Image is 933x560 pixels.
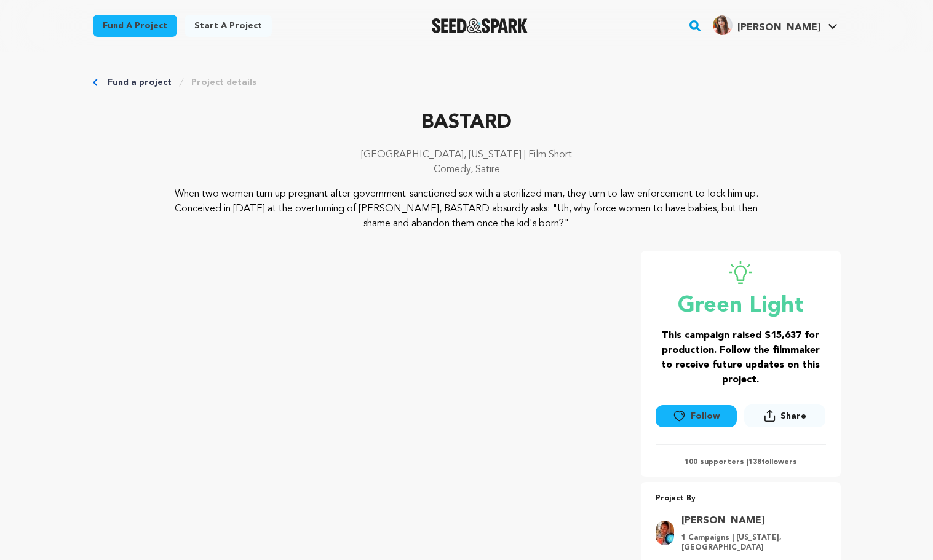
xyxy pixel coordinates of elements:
[432,18,528,33] a: Seed&Spark Homepage
[167,187,766,231] p: When two women turn up pregnant after government-sanctioned sex with a sterilized man, they turn ...
[737,23,820,33] span: [PERSON_NAME]
[780,410,806,422] span: Share
[656,521,674,545] img: 754189db540a0ba1.jpg
[185,15,272,37] a: Start a project
[93,162,841,177] p: Comedy, Satire
[713,15,733,35] img: 8c3caa06b778bd7d.png
[656,457,826,467] p: 100 supporters | followers
[748,459,761,466] span: 138
[681,533,819,553] p: 1 Campaigns | [US_STATE], [GEOGRAPHIC_DATA]
[93,15,177,37] a: Fund a project
[713,15,820,35] div: Zoe T.'s Profile
[710,13,840,39] span: Zoe T.'s Profile
[710,13,840,35] a: Zoe T.'s Profile
[656,294,826,318] p: Green Light
[656,492,826,506] p: Project By
[108,76,172,89] a: Fund a project
[681,513,819,528] a: Goto Peppur Chambers profile
[432,18,528,33] img: Seed&Spark Logo Dark Mode
[656,328,826,387] h3: This campaign raised $15,637 for production. Follow the filmmaker to receive future updates on th...
[656,405,737,427] button: Follow
[744,404,825,432] span: Share
[191,76,256,89] a: Project details
[93,108,841,138] p: BASTARD
[744,404,825,427] button: Share
[93,148,841,162] p: [GEOGRAPHIC_DATA], [US_STATE] | Film Short
[93,76,841,89] div: Breadcrumb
